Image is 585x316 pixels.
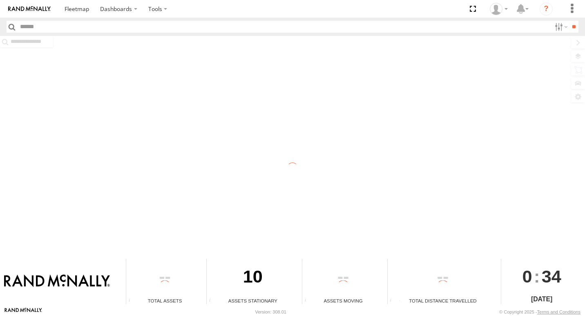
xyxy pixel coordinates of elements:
div: 10 [207,259,299,297]
div: Total Distance Travelled [388,297,498,304]
div: Total number of assets current in transit. [302,298,315,304]
a: Terms and Conditions [537,309,581,314]
div: Total Assets [126,297,203,304]
div: Valeo Dash [487,3,511,15]
div: Total number of Enabled Assets [126,298,138,304]
div: : [501,259,582,294]
span: 0 [522,259,532,294]
label: Search Filter Options [552,21,569,33]
div: Version: 308.01 [255,309,286,314]
img: rand-logo.svg [8,6,51,12]
div: Assets Stationary [207,297,299,304]
div: Total number of assets current stationary. [207,298,219,304]
a: Visit our Website [4,308,42,316]
i: ? [540,2,553,16]
div: [DATE] [501,294,582,304]
div: Assets Moving [302,297,384,304]
div: Total distance travelled by all assets within specified date range and applied filters [388,298,400,304]
img: Rand McNally [4,274,110,288]
div: © Copyright 2025 - [499,309,581,314]
span: 34 [542,259,561,294]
